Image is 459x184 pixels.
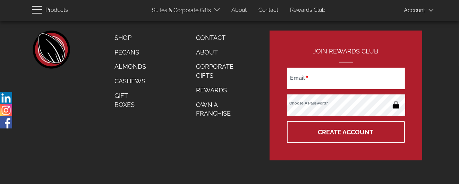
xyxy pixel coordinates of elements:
[287,121,405,143] button: Create Account
[110,31,152,45] a: Shop
[285,3,331,17] a: Rewards Club
[110,89,152,112] a: Gift Boxes
[32,31,70,69] a: home
[46,5,68,15] span: Products
[191,45,247,60] a: About
[110,59,152,74] a: Almonds
[110,45,152,60] a: Pecans
[287,48,405,62] h2: Join Rewards Club
[110,74,152,89] a: Cashews
[287,68,405,89] input: Email
[147,4,213,17] a: Suites & Corporate Gifts
[191,98,247,121] a: Own a Franchise
[226,3,252,17] a: About
[253,3,283,17] a: Contact
[191,59,247,83] a: Corporate Gifts
[191,83,247,98] a: Rewards
[191,31,247,45] a: Contact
